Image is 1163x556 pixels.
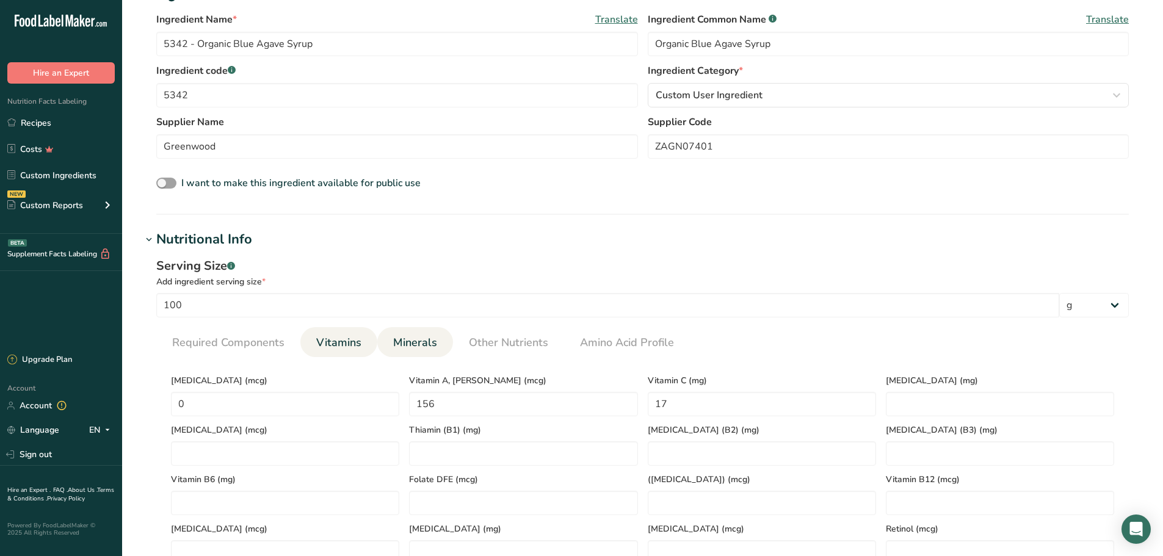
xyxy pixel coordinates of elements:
[171,522,399,535] span: [MEDICAL_DATA] (mcg)
[1121,514,1151,544] div: Open Intercom Messenger
[1086,12,1129,27] span: Translate
[7,199,83,212] div: Custom Reports
[886,473,1114,486] span: Vitamin B12 (mcg)
[886,522,1114,535] span: Retinol (mcg)
[7,419,59,441] a: Language
[156,63,638,78] label: Ingredient code
[393,334,437,351] span: Minerals
[156,134,638,159] input: Type your supplier name here
[89,423,115,438] div: EN
[156,32,638,56] input: Type your ingredient name here
[156,275,1129,288] div: Add ingredient serving size
[886,374,1114,387] span: [MEDICAL_DATA] (mg)
[156,115,638,129] label: Supplier Name
[595,12,638,27] span: Translate
[656,88,763,103] span: Custom User Ingredient
[172,334,284,351] span: Required Components
[648,63,1129,78] label: Ingredient Category
[171,473,399,486] span: Vitamin B6 (mg)
[409,424,637,436] span: Thiamin (B1) (mg)
[47,494,85,503] a: Privacy Policy
[316,334,361,351] span: Vitamins
[648,115,1129,129] label: Supplier Code
[68,486,97,494] a: About Us .
[7,354,72,366] div: Upgrade Plan
[648,12,777,27] span: Ingredient Common Name
[53,486,68,494] a: FAQ .
[156,12,237,27] span: Ingredient Name
[409,374,637,387] span: Vitamin A, [PERSON_NAME] (mcg)
[7,486,51,494] a: Hire an Expert .
[171,424,399,436] span: [MEDICAL_DATA] (mcg)
[409,473,637,486] span: Folate DFE (mcg)
[7,190,26,198] div: NEW
[156,83,638,107] input: Type your ingredient code here
[7,486,114,503] a: Terms & Conditions .
[7,522,115,536] div: Powered By FoodLabelMaker © 2025 All Rights Reserved
[648,134,1129,159] input: Type your supplier code here
[156,257,1129,275] div: Serving Size
[409,522,637,535] span: [MEDICAL_DATA] (mg)
[7,62,115,84] button: Hire an Expert
[648,32,1129,56] input: Type an alternate ingredient name if you have
[886,424,1114,436] span: [MEDICAL_DATA] (B3) (mg)
[648,374,876,387] span: Vitamin C (mg)
[648,83,1129,107] button: Custom User Ingredient
[156,293,1059,317] input: Type your serving size here
[648,473,876,486] span: ([MEDICAL_DATA]) (mcg)
[469,334,548,351] span: Other Nutrients
[156,229,252,250] div: Nutritional Info
[648,424,876,436] span: [MEDICAL_DATA] (B2) (mg)
[580,334,674,351] span: Amino Acid Profile
[8,239,27,247] div: BETA
[181,176,421,190] span: I want to make this ingredient available for public use
[648,522,876,535] span: [MEDICAL_DATA] (mcg)
[171,374,399,387] span: [MEDICAL_DATA] (mcg)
